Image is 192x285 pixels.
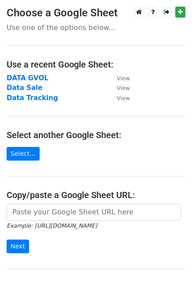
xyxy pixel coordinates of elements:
[7,240,29,253] input: Next
[108,84,130,92] a: View
[108,74,130,82] a: View
[108,94,130,102] a: View
[117,85,130,91] small: View
[7,190,185,200] h4: Copy/paste a Google Sheet URL:
[7,74,48,82] a: DATA GVOL
[7,23,185,32] p: Use one of the options below...
[117,75,130,82] small: View
[7,7,185,19] h3: Choose a Google Sheet
[7,94,58,102] a: Data Tracking
[7,204,181,221] input: Paste your Google Sheet URL here
[7,222,97,229] small: Example: [URL][DOMAIN_NAME]
[7,147,40,161] a: Select...
[7,130,185,140] h4: Select another Google Sheet:
[7,84,42,92] a: Data Sale
[7,59,185,70] h4: Use a recent Google Sheet:
[117,95,130,101] small: View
